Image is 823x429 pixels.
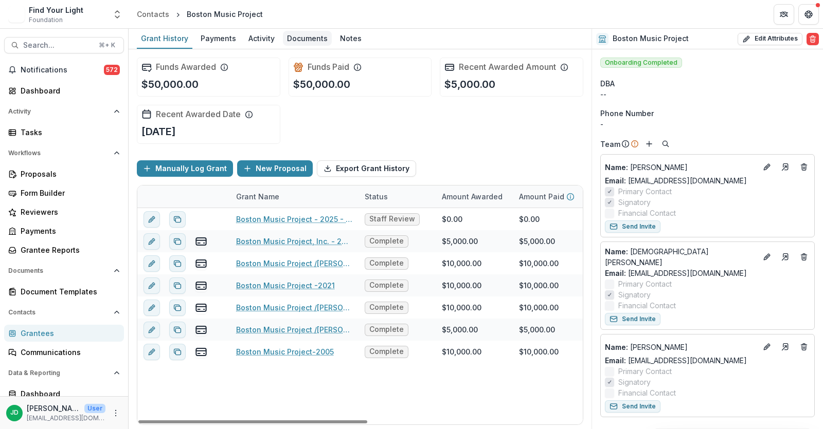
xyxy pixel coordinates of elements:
span: Primary Contact [618,278,672,289]
button: Send Invite [605,400,660,413]
span: 572 [104,65,120,75]
button: Export Grant History [317,160,416,177]
a: Go to contact [777,339,794,355]
span: Complete [369,281,404,290]
div: Grant Name [230,185,359,208]
p: $5,000.00 [444,77,495,92]
div: Documents [283,31,332,46]
span: Contacts [8,309,110,316]
a: Notes [336,29,366,49]
span: Search... [23,41,93,50]
div: $10,000.00 [442,346,481,357]
h2: Boston Music Project [613,34,689,43]
button: Duplicate proposal [169,211,186,228]
span: Complete [369,347,404,356]
a: Dashboard [4,385,124,402]
div: Form Builder [21,188,116,198]
div: Amount Paid [513,185,590,208]
button: view-payments [195,346,207,358]
div: Notes [336,31,366,46]
div: $5,000.00 [442,324,478,335]
a: Name: [PERSON_NAME] [605,162,757,173]
div: $0.00 [442,214,462,225]
button: Send Invite [605,313,660,325]
button: edit [144,277,160,294]
span: Email: [605,356,626,365]
button: Deletes [798,251,810,263]
div: Amount Awarded [436,191,509,202]
span: Signatory [618,197,651,208]
div: $10,000.00 [519,346,559,357]
p: Amount Paid [519,191,564,202]
a: Activity [244,29,279,49]
span: Signatory [618,289,651,300]
div: Payments [21,226,116,236]
div: Status [359,185,436,208]
span: Financial Contact [618,387,676,398]
a: Boston Music Project -2021 [236,280,335,291]
span: Foundation [29,15,63,25]
span: Workflows [8,150,110,157]
button: Duplicate proposal [169,300,186,316]
a: Form Builder [4,184,124,201]
p: [PERSON_NAME] [605,342,757,352]
div: - [600,119,815,129]
button: Add [643,138,655,150]
div: Contacts [137,9,169,20]
button: Open Contacts [4,304,124,321]
h2: Funds Awarded [156,62,216,72]
div: Communications [21,347,116,358]
button: New Proposal [237,160,313,177]
button: Delete [807,33,819,45]
a: Dashboard [4,82,124,99]
div: Payments [196,31,240,46]
div: $5,000.00 [519,236,555,247]
button: edit [144,211,160,228]
a: Email: [EMAIL_ADDRESS][DOMAIN_NAME] [605,175,747,186]
a: Boston Music Project /[PERSON_NAME] Orchestra Program, LTD -2023 [236,302,352,313]
a: Grantee Reports [4,241,124,258]
a: Proposals [4,165,124,182]
a: Go to contact [777,249,794,265]
div: Amount Awarded [436,185,513,208]
button: Duplicate proposal [169,322,186,338]
a: Payments [4,222,124,239]
span: Complete [369,259,404,268]
button: Edit Attributes [738,33,802,45]
a: Boston Music Project-2005 [236,346,334,357]
div: $10,000.00 [442,280,481,291]
button: edit [144,233,160,250]
a: Payments [196,29,240,49]
button: Open Data & Reporting [4,365,124,381]
button: Partners [774,4,794,25]
span: Email: [605,176,626,185]
p: User [84,404,105,413]
span: Primary Contact [618,186,672,197]
p: [DEMOGRAPHIC_DATA][PERSON_NAME] [605,246,757,268]
span: Complete [369,303,404,312]
div: Dashboard [21,85,116,96]
button: Duplicate proposal [169,277,186,294]
div: Tasks [21,127,116,138]
a: Boston Music Project, Inc. - 2024-25 - Find Your Light Foundation Request for Proposal [236,236,352,247]
span: DBA [600,78,615,89]
button: Get Help [798,4,819,25]
button: view-payments [195,235,207,248]
div: $10,000.00 [442,258,481,269]
div: $10,000.00 [519,258,559,269]
span: Notifications [21,66,104,74]
a: Documents [283,29,332,49]
h2: Recent Awarded Amount [459,62,556,72]
div: Proposals [21,169,116,179]
div: Activity [244,31,279,46]
p: [EMAIL_ADDRESS][DOMAIN_NAME] [27,414,105,423]
button: view-payments [195,279,207,292]
button: Open Activity [4,103,124,120]
a: Reviewers [4,203,124,220]
div: Grantee Reports [21,245,116,255]
div: -- [600,89,815,100]
button: Notifications572 [4,62,124,78]
span: Signatory [618,377,651,387]
button: view-payments [195,302,207,314]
